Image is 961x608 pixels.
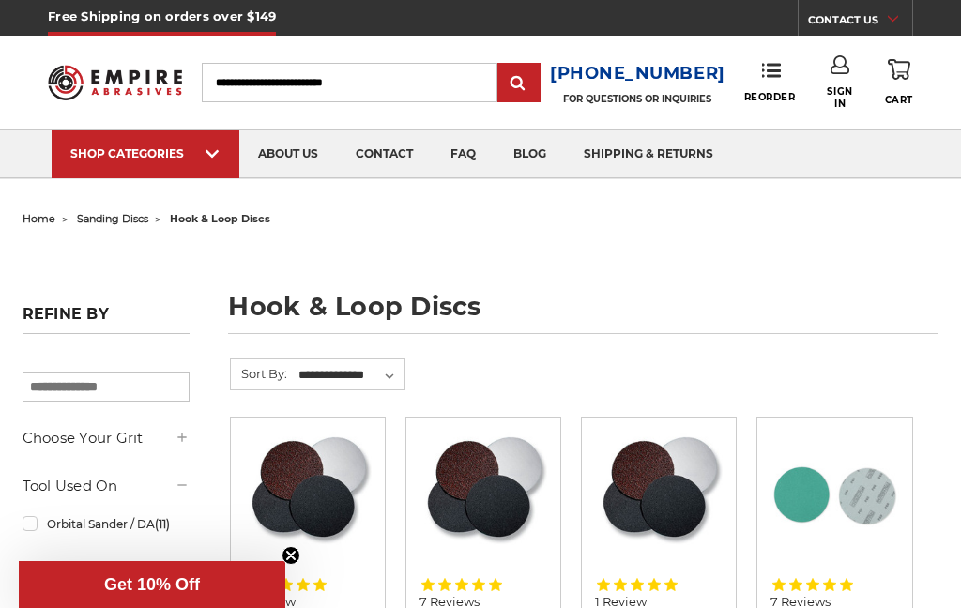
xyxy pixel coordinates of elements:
[885,55,913,109] a: Cart
[23,212,55,225] a: home
[337,130,432,178] a: contact
[282,546,300,565] button: Close teaser
[565,130,732,178] a: shipping & returns
[70,146,221,160] div: SHOP CATEGORIES
[820,85,860,110] span: Sign In
[550,93,725,105] p: FOR QUESTIONS OR INQUIRIES
[228,294,938,334] h1: hook & loop discs
[23,427,191,449] h5: Choose Your Grit
[770,596,831,608] span: 7 Reviews
[231,359,287,388] label: Sort By:
[595,431,723,558] a: Silicon Carbide 6" Hook & Loop Edger Discs
[244,431,372,558] a: Silicon Carbide 8" Hook & Loop Edger Discs
[104,575,200,594] span: Get 10% Off
[419,596,480,608] span: 7 Reviews
[23,305,191,334] h5: Refine by
[170,212,270,225] span: hook & loop discs
[419,431,547,558] a: Silicon Carbide 7" Hook & Loop Edger Discs
[495,130,565,178] a: blog
[155,517,170,531] span: (11)
[432,130,495,178] a: faq
[48,56,181,109] img: Empire Abrasives
[19,561,285,608] div: Get 10% OffClose teaser
[23,508,191,540] a: Orbital Sander / DA
[595,432,723,558] img: Silicon Carbide 6" Hook & Loop Edger Discs
[77,212,148,225] a: sanding discs
[550,60,725,87] a: [PHONE_NUMBER]
[239,130,337,178] a: about us
[885,94,913,106] span: Cart
[744,91,796,103] span: Reorder
[808,9,912,36] a: CONTACT US
[770,431,898,558] img: 6-inch 60-grit green film hook and loop sanding discs with fast cutting aluminum oxide for coarse...
[244,432,372,558] img: Silicon Carbide 8" Hook & Loop Edger Discs
[296,361,404,389] select: Sort By:
[744,62,796,102] a: Reorder
[595,596,647,608] span: 1 Review
[23,475,191,497] h5: Tool Used On
[419,432,547,558] img: Silicon Carbide 7" Hook & Loop Edger Discs
[500,65,538,102] input: Submit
